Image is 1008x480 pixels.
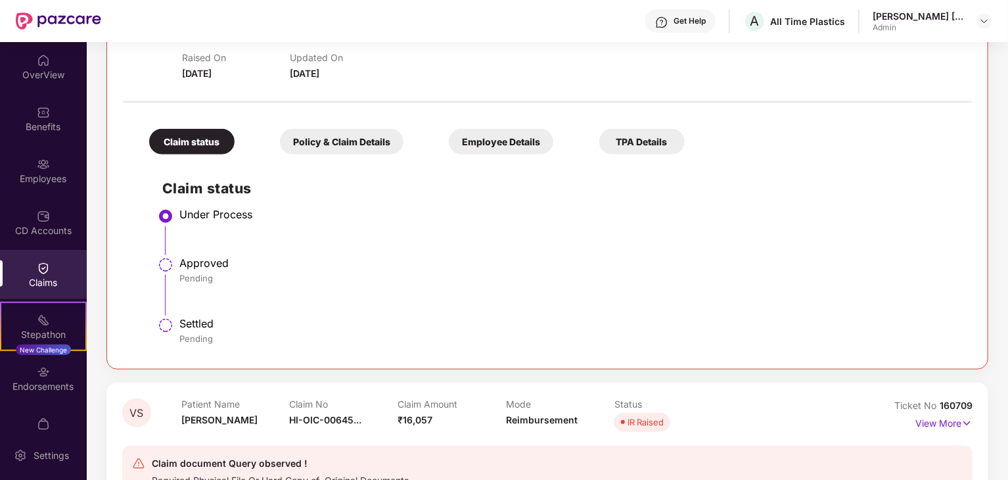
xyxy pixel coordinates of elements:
img: svg+xml;base64,PHN2ZyBpZD0iU3RlcC1BY3RpdmUtMzJ4MzIiIHhtbG5zPSJodHRwOi8vd3d3LnczLm9yZy8yMDAwL3N2Zy... [158,208,173,224]
div: TPA Details [599,129,685,155]
p: Claim Amount [398,398,506,410]
img: svg+xml;base64,PHN2ZyB4bWxucz0iaHR0cDovL3d3dy53My5vcmcvMjAwMC9zdmciIHdpZHRoPSIyMSIgaGVpZ2h0PSIyMC... [37,314,50,327]
img: svg+xml;base64,PHN2ZyBpZD0iU3RlcC1QZW5kaW5nLTMyeDMyIiB4bWxucz0iaHR0cDovL3d3dy53My5vcmcvMjAwMC9zdm... [158,257,173,273]
div: Stepathon [1,328,85,341]
p: Raised On [182,52,290,63]
div: Policy & Claim Details [280,129,403,155]
img: svg+xml;base64,PHN2ZyBpZD0iU3RlcC1QZW5kaW5nLTMyeDMyIiB4bWxucz0iaHR0cDovL3d3dy53My5vcmcvMjAwMC9zdm... [158,318,173,333]
span: 160709 [940,400,973,411]
div: Claim document Query observed ! [152,456,409,471]
img: svg+xml;base64,PHN2ZyBpZD0iSGVscC0zMngzMiIgeG1sbnM9Imh0dHA6Ly93d3cudzMub3JnLzIwMDAvc3ZnIiB3aWR0aD... [655,16,668,29]
img: svg+xml;base64,PHN2ZyBpZD0iSG9tZSIgeG1sbnM9Imh0dHA6Ly93d3cudzMub3JnLzIwMDAvc3ZnIiB3aWR0aD0iMjAiIG... [37,54,50,67]
div: All Time Plastics [770,15,845,28]
span: Ticket No [894,400,940,411]
span: A [750,13,760,29]
div: Employee Details [449,129,553,155]
span: ₹16,057 [398,414,432,425]
span: Reimbursement [506,414,578,425]
div: Get Help [674,16,706,26]
img: svg+xml;base64,PHN2ZyBpZD0iTXlfT3JkZXJzIiBkYXRhLW5hbWU9Ik15IE9yZGVycyIgeG1sbnM9Imh0dHA6Ly93d3cudz... [37,418,50,431]
img: svg+xml;base64,PHN2ZyBpZD0iQ2xhaW0iIHhtbG5zPSJodHRwOi8vd3d3LnczLm9yZy8yMDAwL3N2ZyIgd2lkdGg9IjIwIi... [37,262,50,275]
img: svg+xml;base64,PHN2ZyBpZD0iRHJvcGRvd24tMzJ4MzIiIHhtbG5zPSJodHRwOi8vd3d3LnczLm9yZy8yMDAwL3N2ZyIgd2... [979,16,990,26]
p: Status [614,398,723,410]
div: Settings [30,449,73,462]
span: [DATE] [182,68,212,79]
p: Mode [506,398,614,410]
img: svg+xml;base64,PHN2ZyBpZD0iQ0RfQWNjb3VudHMiIGRhdGEtbmFtZT0iQ0QgQWNjb3VudHMiIHhtbG5zPSJodHRwOi8vd3... [37,210,50,223]
div: Pending [179,272,959,284]
img: New Pazcare Logo [16,12,101,30]
img: svg+xml;base64,PHN2ZyBpZD0iRW1wbG95ZWVzIiB4bWxucz0iaHR0cDovL3d3dy53My5vcmcvMjAwMC9zdmciIHdpZHRoPS... [37,158,50,171]
span: VS [130,408,144,419]
div: Approved [179,256,959,270]
p: Claim No [290,398,398,410]
img: svg+xml;base64,PHN2ZyBpZD0iU2V0dGluZy0yMHgyMCIgeG1sbnM9Imh0dHA6Ly93d3cudzMub3JnLzIwMDAvc3ZnIiB3aW... [14,449,27,462]
img: svg+xml;base64,PHN2ZyBpZD0iQmVuZWZpdHMiIHhtbG5zPSJodHRwOi8vd3d3LnczLm9yZy8yMDAwL3N2ZyIgd2lkdGg9Ij... [37,106,50,119]
p: Updated On [290,52,398,63]
p: View More [915,413,973,431]
div: IR Raised [628,416,664,429]
span: HI-OIC-00645... [290,414,362,425]
img: svg+xml;base64,PHN2ZyBpZD0iRW5kb3JzZW1lbnRzIiB4bWxucz0iaHR0cDovL3d3dy53My5vcmcvMjAwMC9zdmciIHdpZH... [37,366,50,379]
div: Settled [179,317,959,330]
p: Patient Name [181,398,290,410]
div: New Challenge [16,345,71,355]
span: [DATE] [290,68,319,79]
div: Claim status [149,129,235,155]
div: [PERSON_NAME] [PERSON_NAME] [873,10,965,22]
h2: Claim status [162,178,959,199]
img: svg+xml;base64,PHN2ZyB4bWxucz0iaHR0cDovL3d3dy53My5vcmcvMjAwMC9zdmciIHdpZHRoPSIyNCIgaGVpZ2h0PSIyNC... [132,457,145,470]
div: Pending [179,333,959,345]
div: Admin [873,22,965,33]
span: [PERSON_NAME] [181,414,258,425]
img: svg+xml;base64,PHN2ZyB4bWxucz0iaHR0cDovL3d3dy53My5vcmcvMjAwMC9zdmciIHdpZHRoPSIxNyIgaGVpZ2h0PSIxNy... [961,416,973,431]
div: Under Process [179,208,959,221]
